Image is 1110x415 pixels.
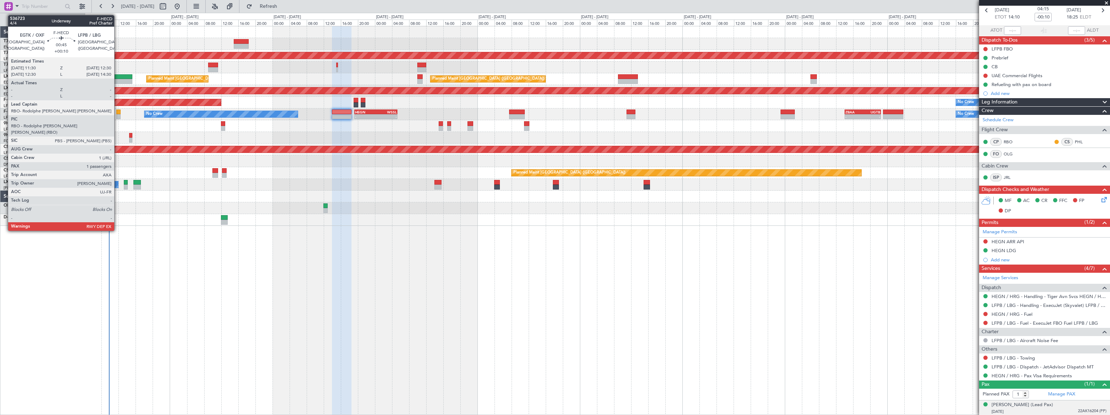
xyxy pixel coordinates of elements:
[148,74,216,84] div: Planned Maint [GEOGRAPHIC_DATA]
[1084,265,1095,272] span: (4/7)
[580,20,597,26] div: 00:00
[1084,218,1095,226] span: (1/2)
[409,20,426,26] div: 08:00
[4,86,19,90] span: LX-GBH
[375,20,392,26] div: 00:00
[358,20,375,26] div: 20:00
[1004,26,1021,35] input: --:--
[4,39,20,43] span: T7-DYN
[85,20,102,26] div: 04:00
[991,90,1106,96] div: Add new
[146,109,163,119] div: No Crew
[982,284,1001,292] span: Dispatch
[4,162,26,167] a: DNMM/LOS
[665,20,682,26] div: 20:00
[4,138,22,144] a: FCBB/BZV
[238,20,255,26] div: 16:00
[4,215,28,219] a: D-FEELPC12
[1067,14,1078,21] span: 18:25
[889,14,916,20] div: [DATE] - [DATE]
[274,14,301,20] div: [DATE] - [DATE]
[4,51,41,55] a: T7-EAGLFalcon 8X
[355,110,376,114] div: HEGN
[836,20,853,26] div: 12:00
[1061,138,1073,146] div: CS
[982,186,1049,194] span: Dispatch Checks and Weather
[4,110,19,114] span: F-HECD
[973,20,990,26] div: 20:00
[4,180,54,184] a: LX-AOACitation Mustang
[992,293,1106,299] a: HEGN / HRG - Handling - Tiger Avn Svcs HEGN / HRG
[355,115,376,119] div: -
[802,20,819,26] div: 04:00
[4,51,21,55] span: T7-EAGL
[1079,197,1084,204] span: FP
[4,121,18,126] span: 9H-LPZ
[992,55,1008,61] div: Prebrief
[992,46,1013,52] div: LFPB FBO
[563,20,580,26] div: 20:00
[1005,208,1011,215] span: DP
[4,68,25,73] a: LFMN/NCE
[853,20,871,26] div: 16:00
[376,115,396,119] div: -
[4,133,20,137] span: 9H-YAA
[631,20,648,26] div: 12:00
[751,20,768,26] div: 16:00
[958,97,974,108] div: No Crew
[4,145,20,149] span: CS-DOU
[905,20,922,26] div: 04:00
[460,20,477,26] div: 20:00
[863,110,880,114] div: UGTB
[18,17,75,22] span: All Aircraft
[992,401,1053,409] div: [PERSON_NAME] (Lead Pax)
[982,345,997,353] span: Others
[1084,36,1095,44] span: (3/5)
[512,20,529,26] div: 08:00
[1078,408,1106,414] span: 22AK16204 (PP)
[4,63,17,67] span: T7-EMI
[888,20,905,26] div: 00:00
[4,74,17,79] span: LX-INB
[991,257,1106,263] div: Add new
[983,275,1018,282] a: Manage Services
[4,44,21,50] a: EVRA/RIX
[982,381,989,389] span: Pax
[4,203,19,208] span: OE-FZB
[982,219,998,227] span: Permits
[4,203,53,208] a: OE-FZBCitation Mustang
[4,91,25,97] a: EDLW/DTM
[4,150,22,155] a: LFPB/LBG
[992,248,1016,254] div: HEGN LDG
[1005,197,1011,204] span: MF
[4,127,24,132] a: LFMD/CEQ
[4,156,19,161] span: CS-RRC
[204,20,221,26] div: 08:00
[426,20,443,26] div: 12:00
[786,14,814,20] div: [DATE] - [DATE]
[683,20,700,26] div: 00:00
[992,320,1098,326] a: LFPB / LBG - Fuel - ExecuJet FBO Fuel LFPB / LBG
[939,20,956,26] div: 12:00
[982,162,1008,170] span: Cabin Crew
[992,364,1094,370] a: LFPB / LBG - Dispatch - JetAdvisor Dispatch MT
[243,1,286,12] button: Refresh
[4,174,22,179] a: LFPB/LBG
[992,311,1032,317] a: HEGN / HRG - Fuel
[819,20,836,26] div: 08:00
[1037,6,1049,13] span: 04:15
[992,73,1042,79] div: UAE Commercial Flights
[992,64,998,70] div: CB
[684,14,711,20] div: [DATE] - [DATE]
[136,20,153,26] div: 16:00
[982,265,1000,273] span: Services
[992,409,1004,414] span: [DATE]
[4,63,47,67] a: T7-EMIHawker 900XP
[956,20,973,26] div: 16:00
[990,27,1002,34] span: ATOT
[992,355,1035,361] a: LFPB / LBG - Towing
[1084,380,1095,388] span: (1/1)
[171,14,199,20] div: [DATE] - [DATE]
[717,20,734,26] div: 08:00
[546,20,563,26] div: 16:00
